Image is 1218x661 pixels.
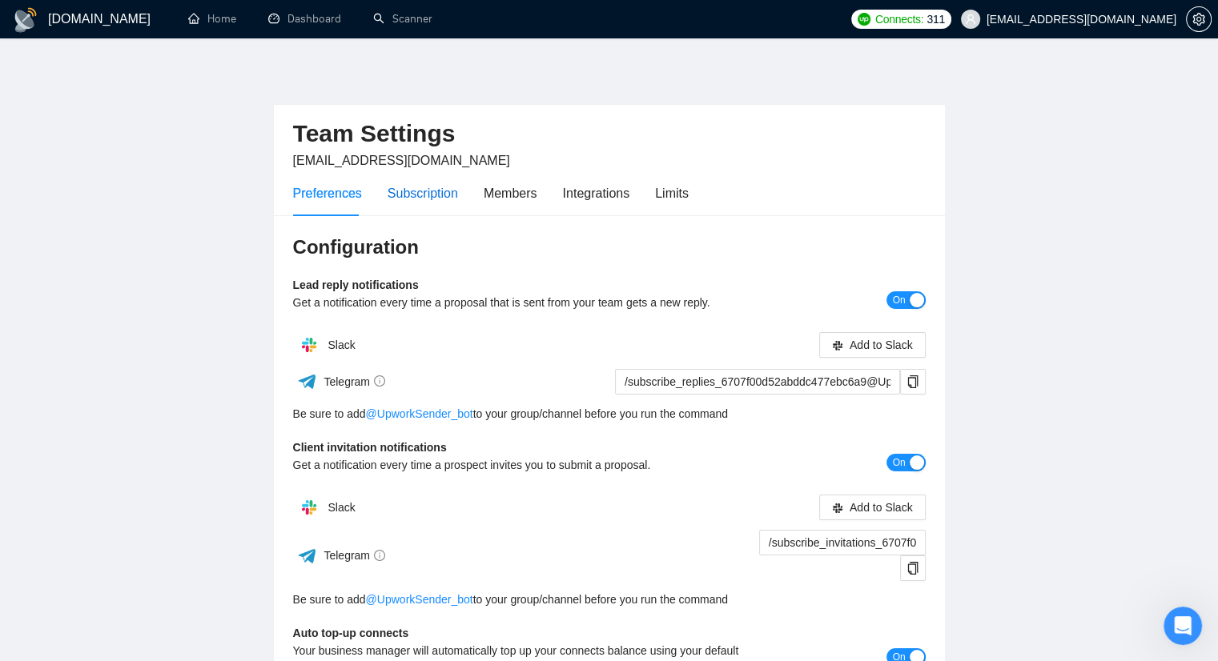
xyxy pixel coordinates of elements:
[324,375,385,388] span: Telegram
[563,183,630,203] div: Integrations
[373,12,432,26] a: searchScanner
[293,627,409,639] b: Auto top-up connects
[892,291,905,309] span: On
[293,294,768,311] div: Get a notification every time a proposal that is sent from your team gets a new reply.
[293,329,325,361] img: hpQkSZIkSZIkSZIkSZIkSZIkSZIkSZIkSZIkSZIkSZIkSZIkSZIkSZIkSZIkSZIkSZIkSZIkSZIkSZIkSZIkSZIkSZIkSZIkS...
[850,499,913,516] span: Add to Slack
[13,7,38,33] img: logo
[328,501,355,514] span: Slack
[858,13,870,26] img: upwork-logo.png
[388,183,458,203] div: Subscription
[819,495,926,520] button: slackAdd to Slack
[655,183,689,203] div: Limits
[819,332,926,358] button: slackAdd to Slack
[324,549,385,562] span: Telegram
[268,12,341,26] a: dashboardDashboard
[293,234,926,260] h3: Configuration
[1186,13,1212,26] a: setting
[1186,6,1212,32] button: setting
[965,14,976,25] span: user
[293,183,362,203] div: Preferences
[901,562,925,575] span: copy
[832,339,843,351] span: slack
[328,339,355,351] span: Slack
[850,336,913,354] span: Add to Slack
[293,456,768,474] div: Get a notification every time a prospect invites you to submit a proposal.
[832,502,843,514] span: slack
[293,278,419,291] b: Lead reply notifications
[1187,13,1211,26] span: setting
[188,12,236,26] a: homeHome
[366,405,473,423] a: @UpworkSender_bot
[901,375,925,388] span: copy
[293,118,926,150] h2: Team Settings
[293,405,926,423] div: Be sure to add to your group/channel before you run the command
[293,441,447,454] b: Client invitation notifications
[900,369,926,395] button: copy
[293,491,325,523] img: hpQkSZIkSZIkSZIkSZIkSZIkSZIkSZIkSZIkSZIkSZIkSZIkSZIkSZIkSZIkSZIkSZIkSZIkSZIkSZIkSZIkSZIkSZIkSZIkS...
[293,591,926,608] div: Be sure to add to your group/channel before you run the command
[374,375,385,387] span: info-circle
[927,10,944,28] span: 311
[900,555,926,581] button: copy
[293,154,510,167] span: [EMAIL_ADDRESS][DOMAIN_NAME]
[374,550,385,561] span: info-circle
[892,454,905,471] span: On
[484,183,537,203] div: Members
[297,546,317,566] img: ww3wtPAAAAAElFTkSuQmCC
[875,10,923,28] span: Connects:
[1164,607,1202,645] iframe: Intercom live chat
[366,591,473,608] a: @UpworkSender_bot
[297,371,317,391] img: ww3wtPAAAAAElFTkSuQmCC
